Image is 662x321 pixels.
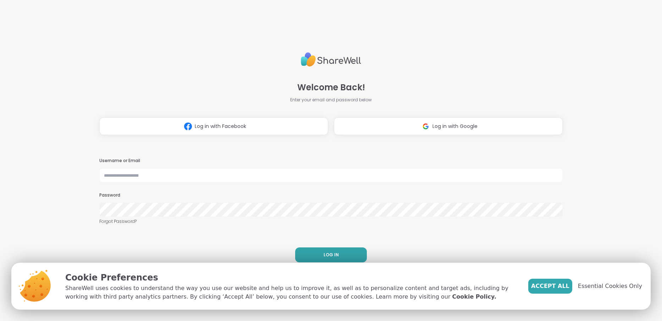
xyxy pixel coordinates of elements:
[295,247,367,262] button: LOG IN
[99,117,328,135] button: Log in with Facebook
[432,123,478,130] span: Log in with Google
[452,293,496,301] a: Cookie Policy.
[419,120,432,133] img: ShareWell Logomark
[290,97,372,103] span: Enter your email and password below
[528,279,572,294] button: Accept All
[301,49,361,70] img: ShareWell Logo
[334,117,563,135] button: Log in with Google
[99,218,563,225] a: Forgot Password?
[578,282,642,290] span: Essential Cookies Only
[531,282,569,290] span: Accept All
[65,284,517,301] p: ShareWell uses cookies to understand the way you use our website and help us to improve it, as we...
[195,123,246,130] span: Log in with Facebook
[181,120,195,133] img: ShareWell Logomark
[65,271,517,284] p: Cookie Preferences
[324,252,339,258] span: LOG IN
[99,192,563,198] h3: Password
[297,81,365,94] span: Welcome Back!
[99,158,563,164] h3: Username or Email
